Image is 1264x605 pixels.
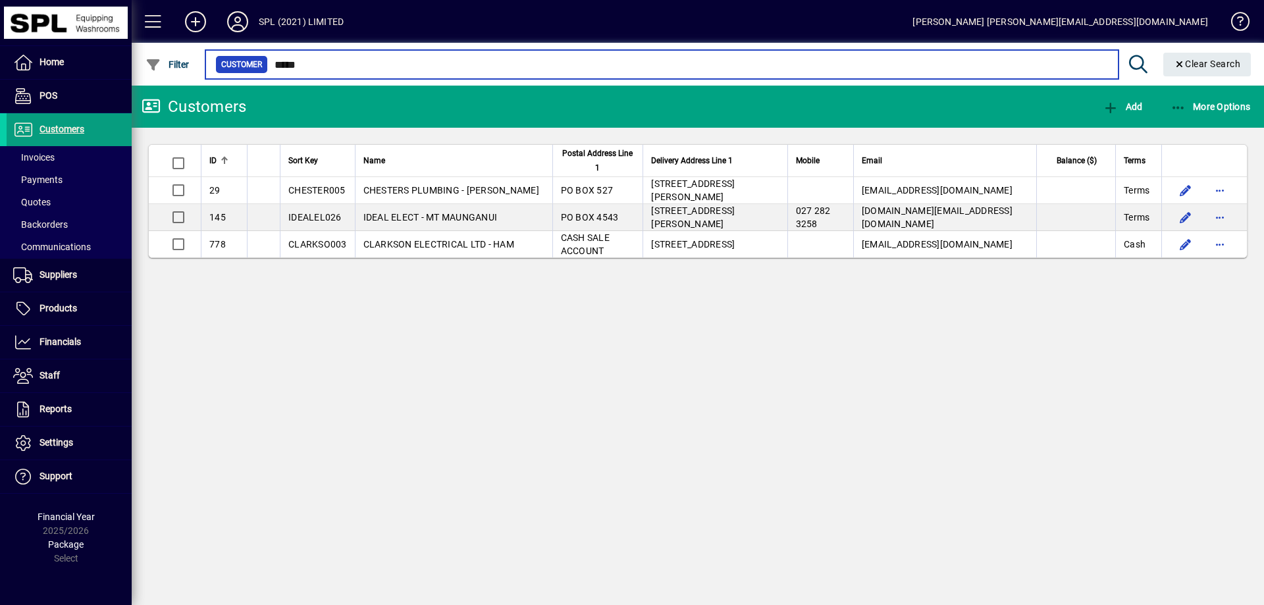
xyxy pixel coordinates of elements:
div: [PERSON_NAME] [PERSON_NAME][EMAIL_ADDRESS][DOMAIN_NAME] [912,11,1208,32]
a: Products [7,292,132,325]
div: Email [862,153,1028,168]
div: Balance ($) [1045,153,1109,168]
a: Suppliers [7,259,132,292]
span: Home [39,57,64,67]
a: Support [7,460,132,493]
span: Name [363,153,385,168]
span: Staff [39,370,60,381]
a: Financials [7,326,132,359]
button: Add [1099,95,1145,118]
span: More Options [1171,101,1251,112]
a: Home [7,46,132,79]
div: Customers [142,96,246,117]
span: Clear Search [1174,59,1241,69]
span: Terms [1124,211,1149,224]
span: ID [209,153,217,168]
span: CLARKSO003 [288,239,347,250]
button: Profile [217,10,259,34]
span: Financial Year [38,512,95,522]
button: Edit [1175,207,1196,228]
button: More options [1209,180,1230,201]
span: Sort Key [288,153,318,168]
a: Quotes [7,191,132,213]
span: Support [39,471,72,481]
span: [DOMAIN_NAME][EMAIL_ADDRESS][DOMAIN_NAME] [862,205,1013,229]
span: CLARKSON ELECTRICAL LTD - HAM [363,239,514,250]
a: Invoices [7,146,132,169]
span: Reports [39,404,72,414]
div: SPL (2021) LIMITED [259,11,344,32]
span: IDEAL ELECT - MT MAUNGANUI [363,212,498,223]
span: Terms [1124,184,1149,197]
span: [STREET_ADDRESS][PERSON_NAME] [651,205,735,229]
span: Package [48,539,84,550]
span: [EMAIL_ADDRESS][DOMAIN_NAME] [862,185,1013,196]
span: Customer [221,58,262,71]
span: Communications [13,242,91,252]
span: Products [39,303,77,313]
a: Reports [7,393,132,426]
span: CHESTER005 [288,185,346,196]
span: Financials [39,336,81,347]
span: [EMAIL_ADDRESS][DOMAIN_NAME] [862,239,1013,250]
div: ID [209,153,239,168]
span: Backorders [13,219,68,230]
span: Customers [39,124,84,134]
button: Clear [1163,53,1251,76]
span: CHESTERS PLUMBING - [PERSON_NAME] [363,185,539,196]
a: Knowledge Base [1221,3,1248,45]
a: Backorders [7,213,132,236]
span: 29 [209,185,221,196]
span: PO BOX 4543 [561,212,619,223]
div: Name [363,153,544,168]
span: CASH SALE ACCOUNT [561,232,610,256]
span: Terms [1124,153,1145,168]
span: 145 [209,212,226,223]
span: Balance ($) [1057,153,1097,168]
span: Suppliers [39,269,77,280]
a: Communications [7,236,132,258]
span: Cash [1124,238,1145,251]
span: Quotes [13,197,51,207]
button: Edit [1175,180,1196,201]
span: Mobile [796,153,820,168]
a: Payments [7,169,132,191]
span: 778 [209,239,226,250]
button: Add [174,10,217,34]
a: POS [7,80,132,113]
span: [STREET_ADDRESS][PERSON_NAME] [651,178,735,202]
a: Settings [7,427,132,460]
span: Filter [145,59,190,70]
div: Mobile [796,153,845,168]
span: PO BOX 527 [561,185,614,196]
button: Filter [142,53,193,76]
span: Payments [13,174,63,185]
span: 027 282 3258 [796,205,831,229]
button: More options [1209,207,1230,228]
span: Delivery Address Line 1 [651,153,733,168]
span: Postal Address Line 1 [561,146,635,175]
span: POS [39,90,57,101]
button: More options [1209,234,1230,255]
span: Email [862,153,882,168]
span: Invoices [13,152,55,163]
span: Settings [39,437,73,448]
a: Staff [7,359,132,392]
span: IDEALEL026 [288,212,342,223]
span: [STREET_ADDRESS] [651,239,735,250]
button: More Options [1167,95,1254,118]
button: Edit [1175,234,1196,255]
span: Add [1103,101,1142,112]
